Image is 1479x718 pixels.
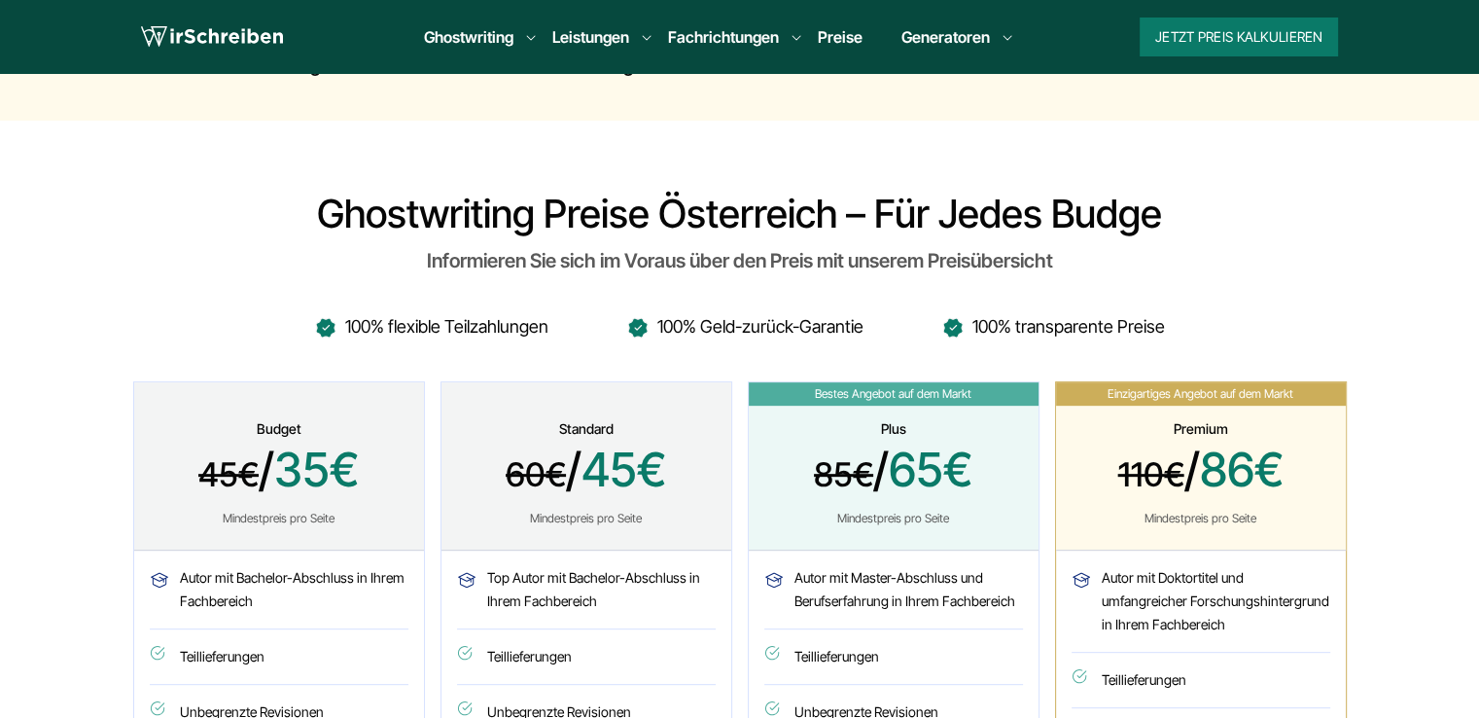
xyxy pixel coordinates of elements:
[941,311,1165,342] li: 100% transparente Preise
[772,511,1015,526] div: Mindestpreis pro Seite
[158,511,401,526] div: Mindestpreis pro Seite
[814,454,873,494] span: 85€
[1079,421,1322,437] div: Premium
[150,566,408,629] li: Autor mit Bachelor-Abschluss in Ihrem Fachbereich
[764,629,1023,685] li: Teillieferungen
[764,566,1023,629] li: Autor mit Master-Abschluss und Berufserfahrung in Ihrem Fachbereich
[1118,454,1184,494] span: 110€
[141,22,283,52] img: logo wirschreiben
[198,454,259,494] span: 45€
[818,27,863,47] a: Preise
[424,25,513,49] a: Ghostwriting
[506,454,566,494] span: 60€
[457,566,716,629] li: Top Autor mit Bachelor-Abschluss in Ihrem Fachbereich
[901,25,990,49] a: Generatoren
[150,629,408,685] li: Teillieferungen
[772,443,1015,502] span: /
[581,441,666,498] span: 45€
[772,421,1015,437] div: Plus
[1056,382,1346,406] span: Einzigartiges Angebot auf dem Markt
[465,443,708,502] span: /
[1079,443,1322,502] span: /
[1072,653,1330,708] li: Teillieferungen
[158,443,401,502] span: /
[1079,511,1322,526] div: Mindestpreis pro Seite
[133,245,1347,276] div: Informieren Sie sich im Voraus über den Preis mit unserem Preisübersicht
[465,421,708,437] div: Standard
[1140,18,1338,56] button: Jetzt Preis kalkulieren
[749,382,1039,406] span: Bestes Angebot auf dem Markt
[133,191,1347,237] h2: Ghostwriting Preise Österreich – für jedes Budge
[552,25,629,49] a: Leistungen
[274,441,359,498] span: 35€
[158,421,401,437] div: Budget
[1200,441,1284,498] span: 86€
[314,311,548,342] li: 100% flexible Teilzahlungen
[626,311,863,342] li: 100% Geld-zurück-Garantie
[668,25,779,49] a: Fachrichtungen
[457,629,716,685] li: Teillieferungen
[465,511,708,526] div: Mindestpreis pro Seite
[1072,566,1330,653] li: Autor mit Doktortitel und umfangreicher Forschungshintergrund in Ihrem Fachbereich
[889,441,972,498] span: 65€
